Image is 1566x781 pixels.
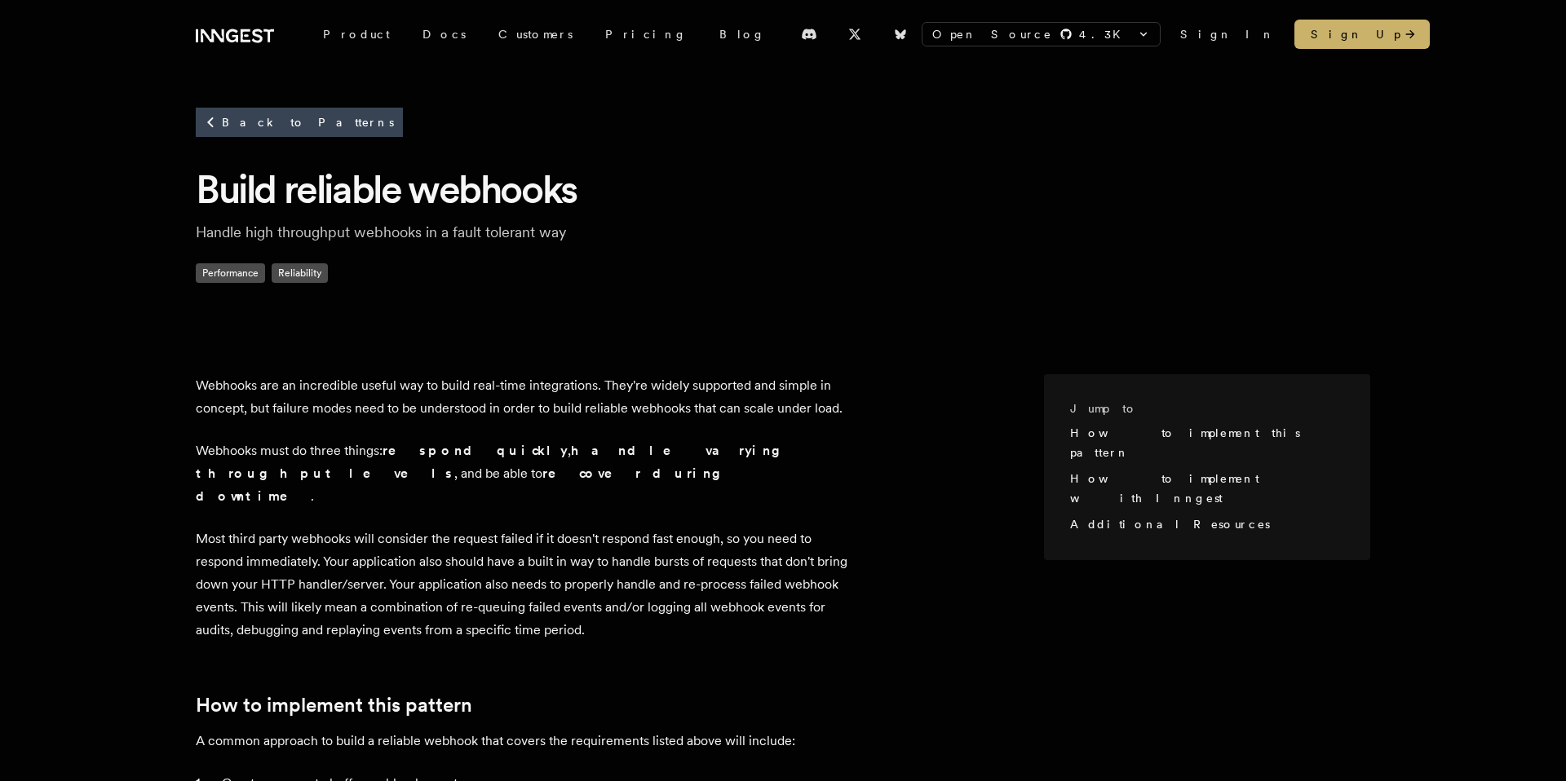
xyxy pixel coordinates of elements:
[1079,26,1130,42] span: 4.3 K
[196,108,403,137] a: Back to Patterns
[196,694,848,717] h2: How to implement this pattern
[1070,472,1259,505] a: How to implement with Inngest
[307,20,406,49] div: Product
[837,21,873,47] a: X
[196,730,848,752] p: A common approach to build a reliable webhook that covers the requirements listed above will incl...
[406,20,482,49] a: Docs
[1070,400,1331,417] h3: Jump to
[589,20,703,49] a: Pricing
[703,20,781,49] a: Blog
[196,527,848,642] p: Most third party webhooks will consider the request failed if it doesn't respond fast enough, so ...
[1180,26,1275,42] a: Sign In
[196,439,848,508] p: Webhooks must do three things: , , and be able to .
[196,221,718,244] p: Handle high throughput webhooks in a fault tolerant way
[196,164,1370,214] h1: Build reliable webhooks
[791,21,827,47] a: Discord
[383,443,568,458] strong: respond quickly
[196,263,265,283] span: Performance
[883,21,918,47] a: Bluesky
[1070,518,1270,531] a: Additional Resources
[196,374,848,420] p: Webhooks are an incredible useful way to build real-time integrations. They're widely supported a...
[1294,20,1430,49] a: Sign Up
[482,20,589,49] a: Customers
[932,26,1053,42] span: Open Source
[272,263,328,283] span: Reliability
[1070,426,1300,459] a: How to implement this pattern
